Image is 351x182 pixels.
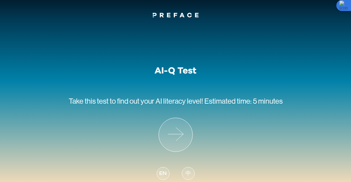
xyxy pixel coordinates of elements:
span: EN [159,170,166,178]
span: Estimated time: 5 minutes [204,97,283,105]
span: Take this test to [69,97,116,105]
span: 中 [185,170,191,178]
h1: AI-Q Test [155,65,196,76]
span: find out your AI literacy level! [117,97,203,105]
